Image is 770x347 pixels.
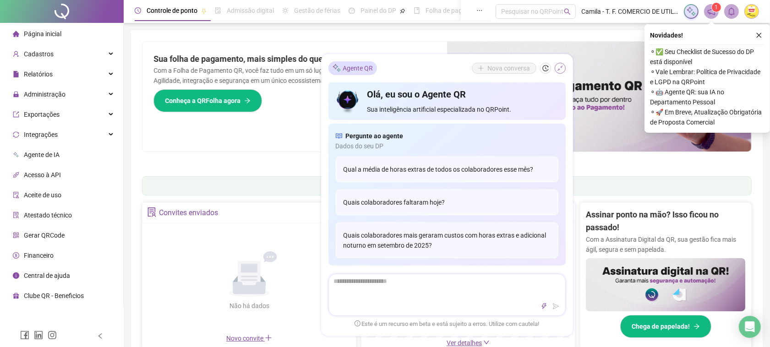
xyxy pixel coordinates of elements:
img: banner%2F02c71560-61a6-44d4-94b9-c8ab97240462.png [586,258,745,311]
span: arrow-right [694,323,700,330]
sup: 1 [712,3,721,12]
span: file-done [215,7,221,14]
span: audit [13,192,19,198]
span: Ver detalhes [447,339,482,347]
span: Agente de IA [24,151,60,158]
span: user-add [13,51,19,57]
button: Conheça a QRFolha agora [153,89,262,112]
span: ⚬ 🤖 Agente QR: sua IA no Departamento Pessoal [650,87,765,107]
span: pushpin [201,8,207,14]
span: gift [13,293,19,299]
span: linkedin [34,331,43,340]
h4: Olá, eu sou o Agente QR [367,88,558,101]
span: bell [727,7,736,16]
span: Conheça a QRFolha agora [165,96,240,106]
span: api [13,172,19,178]
span: Camila - T. F. COMERCIO DE UTILIDADES DOMESTICAS LTDA [581,6,678,16]
img: sparkle-icon.fc2bf0ac1784a2077858766a79e2daf3.svg [686,6,696,16]
span: Gerar QRCode [24,232,65,239]
span: Página inicial [24,30,61,38]
span: shrink [557,65,563,71]
button: send [551,301,562,312]
span: clock-circle [135,7,141,14]
span: Dados do seu DP [336,141,558,151]
span: export [13,111,19,118]
p: Com a Assinatura Digital da QR, sua gestão fica mais ágil, segura e sem papelada. [586,234,745,255]
span: instagram [48,331,57,340]
span: lock [13,91,19,98]
div: Não há dados [207,301,291,311]
span: read [336,131,342,141]
span: Exportações [24,111,60,118]
span: Chega de papelada! [632,321,690,331]
span: thunderbolt [541,303,547,309]
span: Folha de pagamento [426,7,484,14]
div: Quais colaboradores mais geraram custos com horas extras e adicional noturno em setembro de 2025? [336,222,558,258]
span: Gestão de férias [294,7,340,14]
button: Chega de papelada! [620,315,711,338]
span: Financeiro [24,252,54,259]
span: close [756,32,762,38]
span: history [542,65,549,71]
span: Central de ajuda [24,272,70,279]
span: pushpin [400,8,405,14]
span: 1 [715,4,718,11]
span: qrcode [13,232,19,239]
span: Novo convite [226,335,272,342]
span: exclamation-circle [355,320,360,326]
span: ⚬ ✅ Seu Checklist de Sucesso do DP está disponível [650,47,765,67]
span: ⚬ Vale Lembrar: Política de Privacidade e LGPD na QRPoint [650,67,765,87]
span: arrow-right [244,98,251,104]
div: Convites enviados [159,205,218,221]
span: file [13,71,19,77]
span: Aceite de uso [24,191,61,199]
img: banner%2F8d14a306-6205-4263-8e5b-06e9a85ad873.png [447,42,752,152]
span: facebook [20,331,29,340]
span: down [483,339,490,346]
span: Controle de ponto [147,7,197,14]
span: solution [147,207,157,217]
span: sun [282,7,289,14]
span: ellipsis [476,7,483,14]
span: Novidades ! [650,30,683,40]
span: Atestado técnico [24,211,72,219]
span: search [564,8,571,15]
span: home [13,31,19,37]
button: Nova conversa [472,63,536,74]
h2: Sua folha de pagamento, mais simples do que nunca! [153,53,436,65]
span: ⚬ 🚀 Em Breve, Atualização Obrigatória de Proposta Comercial [650,107,765,127]
span: dashboard [349,7,355,14]
span: info-circle [13,272,19,279]
span: sync [13,131,19,138]
span: Este é um recurso em beta e está sujeito a erros. Utilize com cautela! [355,320,540,329]
span: Cadastros [24,50,54,58]
button: thunderbolt [539,301,550,312]
a: Ver detalhes down [447,339,490,347]
span: dollar [13,252,19,259]
img: sparkle-icon.fc2bf0ac1784a2077858766a79e2daf3.svg [332,63,341,73]
span: Painel do DP [360,7,396,14]
span: Sua inteligência artificial especializada no QRPoint. [367,104,558,114]
img: icon [336,88,360,114]
h2: Assinar ponto na mão? Isso ficou no passado! [586,208,745,234]
span: Administração [24,91,66,98]
span: Clube QR - Beneficios [24,292,84,299]
span: notification [707,7,715,16]
span: plus [265,334,272,342]
span: Relatórios [24,70,53,78]
img: 23958 [745,5,759,18]
div: Open Intercom Messenger [739,316,761,338]
span: solution [13,212,19,218]
span: Acesso à API [24,171,61,179]
span: book [414,7,420,14]
span: left [97,333,104,339]
span: Pergunte ao agente [346,131,404,141]
span: Integrações [24,131,58,138]
span: Admissão digital [227,7,274,14]
div: Agente QR [328,61,377,75]
div: Quais colaboradores faltaram hoje? [336,190,558,215]
div: Qual a média de horas extras de todos os colaboradores esse mês? [336,157,558,182]
p: Com a Folha de Pagamento QR, você faz tudo em um só lugar: da admissão à geração da folha. Agilid... [153,65,436,86]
